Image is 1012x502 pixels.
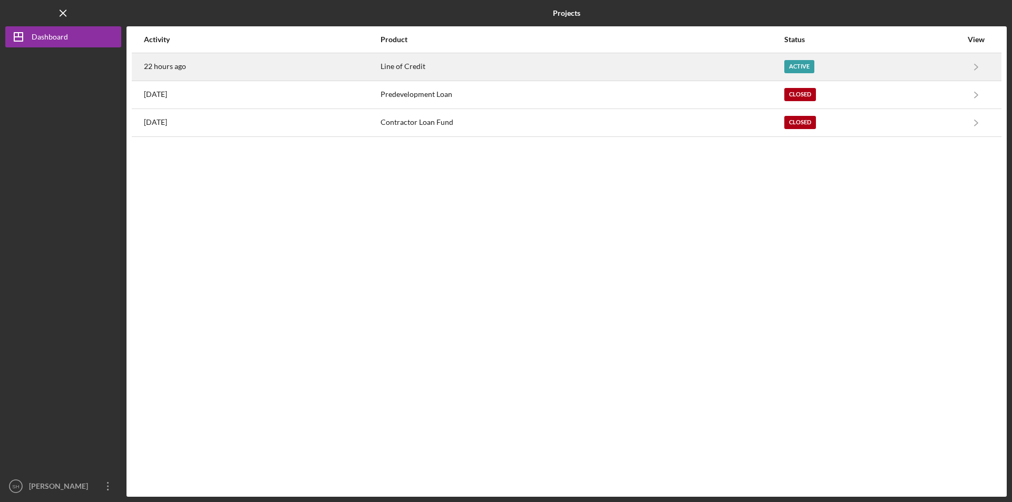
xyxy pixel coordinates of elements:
div: Product [381,35,783,44]
div: Status [784,35,962,44]
div: Line of Credit [381,54,783,80]
time: 2023-09-01 16:56 [144,90,167,99]
div: [PERSON_NAME] [26,476,95,499]
div: Active [784,60,814,73]
div: Activity [144,35,379,44]
div: Closed [784,88,816,101]
div: Dashboard [32,26,68,50]
text: SH [12,484,19,489]
div: Contractor Loan Fund [381,110,783,136]
button: SH[PERSON_NAME] [5,476,121,497]
time: 2025-09-04 18:20 [144,62,186,71]
div: Predevelopment Loan [381,82,783,108]
div: Closed [784,116,816,129]
div: View [963,35,989,44]
time: 2023-08-16 22:04 [144,118,167,126]
b: Projects [553,9,580,17]
button: Dashboard [5,26,121,47]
